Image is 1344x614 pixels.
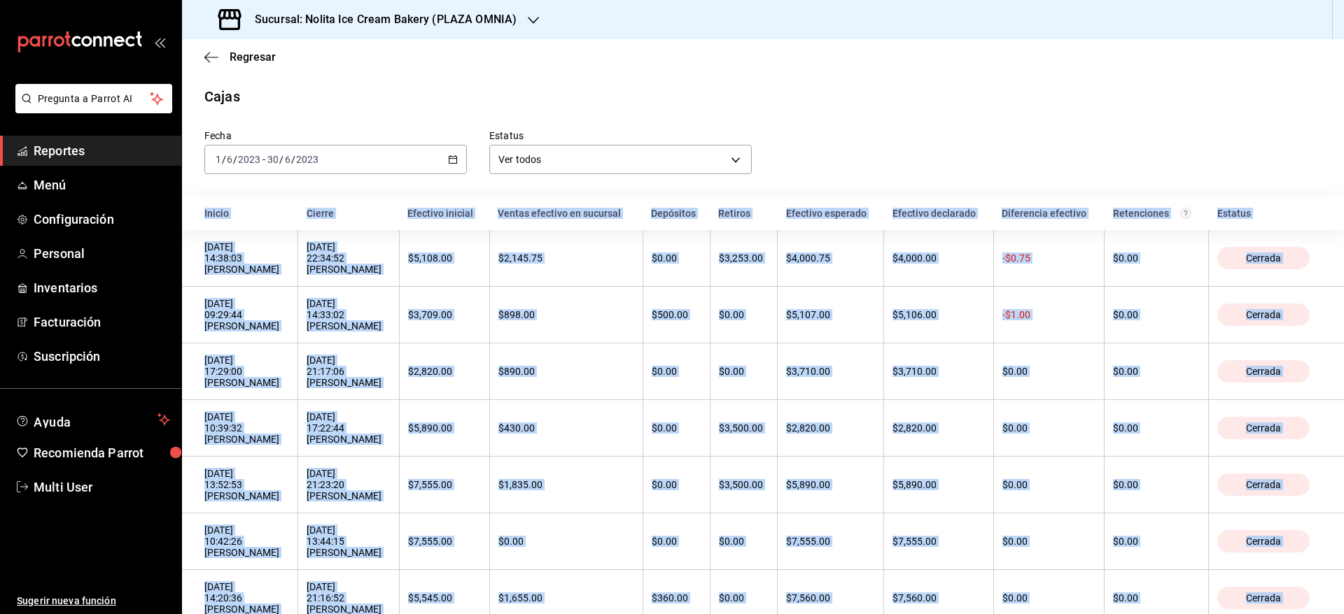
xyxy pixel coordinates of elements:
input: -- [267,154,279,165]
div: $0.00 [652,252,701,264]
span: Cerrada [1240,252,1287,264]
div: $0.00 [1113,479,1200,490]
h3: Sucursal: Nolita Ice Cream Bakery (PLAZA OMNIA) [244,11,517,28]
span: Configuración [34,210,170,229]
span: Cerrada [1240,536,1287,547]
div: $0.00 [1002,366,1096,377]
div: [DATE] 10:39:32 [PERSON_NAME] [204,411,289,445]
span: Ayuda [34,411,152,428]
div: [DATE] 14:33:02 [PERSON_NAME] [307,298,390,331]
div: [DATE] 10:42:26 [PERSON_NAME] [204,524,289,558]
div: $7,555.00 [408,536,481,547]
input: ---- [295,154,319,165]
span: Recomienda Parrot [34,443,170,462]
div: $7,560.00 [786,592,875,604]
div: Retenciones [1113,208,1200,219]
div: $360.00 [652,592,701,604]
div: $0.00 [719,536,769,547]
span: Facturación [34,313,170,331]
div: $7,555.00 [408,479,481,490]
div: $3,710.00 [786,366,875,377]
div: $0.00 [652,536,701,547]
span: Pregunta a Parrot AI [38,92,150,106]
div: $0.00 [719,592,769,604]
div: $3,709.00 [408,309,481,320]
div: $5,890.00 [892,479,984,490]
button: Regresar [204,50,276,64]
div: $7,560.00 [892,592,984,604]
button: open_drawer_menu [154,36,165,48]
div: $0.00 [719,366,769,377]
span: Sugerir nueva función [17,594,170,608]
input: -- [284,154,291,165]
div: $0.00 [652,366,701,377]
span: Cerrada [1240,309,1287,320]
span: Suscripción [34,347,170,366]
span: Reportes [34,141,170,160]
div: Efectivo inicial [407,208,481,219]
div: Retiros [718,208,769,219]
span: Regresar [230,50,276,64]
span: Cerrada [1240,422,1287,434]
div: $5,107.00 [786,309,875,320]
div: [DATE] 17:29:00 [PERSON_NAME] [204,355,289,388]
span: Cerrada [1240,479,1287,490]
div: Estatus [1217,208,1322,219]
div: Inicio [204,208,290,219]
span: - [262,154,265,165]
span: / [222,154,226,165]
div: $5,106.00 [892,309,984,320]
label: Fecha [204,131,467,141]
div: Depósitos [651,208,701,219]
div: $5,545.00 [408,592,481,604]
div: $500.00 [652,309,701,320]
span: Cerrada [1240,592,1287,604]
div: $3,710.00 [892,366,984,377]
div: $0.00 [1113,422,1200,434]
div: $2,145.75 [498,252,634,264]
div: Cierre [307,208,391,219]
div: $4,000.00 [892,252,984,264]
div: [DATE] 13:44:15 [PERSON_NAME] [307,524,390,558]
input: ---- [237,154,261,165]
div: $0.00 [719,309,769,320]
div: $5,890.00 [408,422,481,434]
div: -$1.00 [1002,309,1096,320]
div: [DATE] 22:34:52 [PERSON_NAME] [307,241,390,275]
div: Ventas efectivo en sucursal [498,208,634,219]
div: $0.00 [1113,309,1200,320]
label: Estatus [489,131,752,141]
span: Inventarios [34,278,170,297]
div: $3,500.00 [719,422,769,434]
div: $7,555.00 [786,536,875,547]
div: Efectivo esperado [786,208,876,219]
svg: Total de retenciones de propinas registradas [1180,208,1191,219]
div: [DATE] 14:38:03 [PERSON_NAME] [204,241,289,275]
div: $2,820.00 [408,366,481,377]
span: Cerrada [1240,366,1287,377]
div: $0.00 [1002,592,1096,604]
span: / [233,154,237,165]
div: $4,000.75 [786,252,875,264]
div: $890.00 [498,366,634,377]
div: Ver todos [489,145,752,174]
div: $0.00 [1113,592,1200,604]
input: -- [215,154,222,165]
div: $898.00 [498,309,634,320]
button: Pregunta a Parrot AI [15,84,172,113]
div: [DATE] 17:22:44 [PERSON_NAME] [307,411,390,445]
div: $5,108.00 [408,252,481,264]
div: $2,820.00 [892,422,984,434]
div: $0.00 [1002,422,1096,434]
div: Cajas [204,86,240,107]
span: Menú [34,176,170,194]
input: -- [226,154,233,165]
div: $0.00 [652,422,701,434]
span: Multi User [34,478,170,497]
div: $0.00 [1002,536,1096,547]
div: $0.00 [652,479,701,490]
div: $0.00 [1002,479,1096,490]
div: $430.00 [498,422,634,434]
div: $1,655.00 [498,592,634,604]
span: / [291,154,295,165]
